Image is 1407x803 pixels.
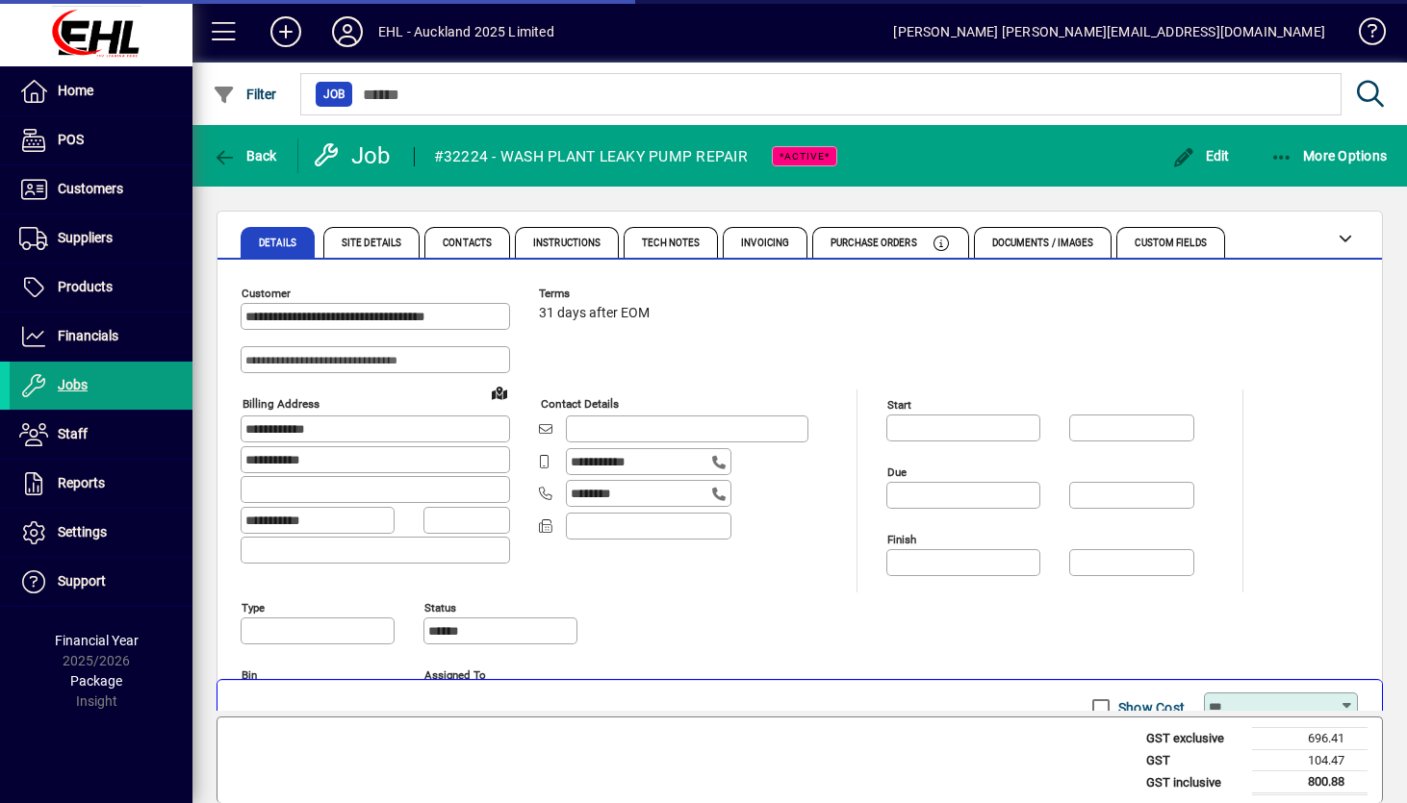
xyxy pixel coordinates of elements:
[831,238,917,248] span: Purchase Orders
[1114,698,1185,717] label: Show Cost
[1266,138,1393,173] button: More Options
[192,138,298,173] app-page-header-button: Back
[484,377,515,408] a: View on map
[342,238,401,248] span: Site Details
[424,601,456,615] mat-label: Status
[887,533,916,546] mat-label: Finish
[10,67,192,115] a: Home
[213,148,277,163] span: Back
[58,426,88,441] span: Staff
[58,377,88,392] span: Jobs
[533,238,601,248] span: Instructions
[1270,148,1388,163] span: More Options
[1167,138,1235,173] button: Edit
[992,238,1094,248] span: Documents / Images
[317,14,378,49] button: Profile
[741,238,789,248] span: Invoicing
[242,668,257,682] mat-label: Bin
[208,77,282,112] button: Filter
[10,313,192,361] a: Financials
[539,288,654,300] span: Terms
[10,411,192,459] a: Staff
[58,328,118,343] span: Financials
[70,673,122,689] span: Package
[10,460,192,508] a: Reports
[58,573,106,589] span: Support
[10,509,192,557] a: Settings
[1137,728,1252,750] td: GST exclusive
[10,263,192,312] a: Products
[208,138,282,173] button: Back
[1252,749,1368,771] td: 104.47
[10,214,192,263] a: Suppliers
[10,558,192,606] a: Support
[539,306,650,321] span: 31 days after EOM
[58,83,93,98] span: Home
[10,165,192,213] a: Customers
[323,85,345,104] span: Job
[1135,238,1206,248] span: Custom Fields
[434,141,748,172] div: #32224 - WASH PLANT LEAKY PUMP REPAIR
[1137,771,1252,794] td: GST inclusive
[213,87,277,102] span: Filter
[242,601,265,615] mat-label: Type
[443,238,492,248] span: Contacts
[313,140,395,171] div: Job
[58,181,123,196] span: Customers
[642,238,700,248] span: Tech Notes
[1172,148,1230,163] span: Edit
[58,475,105,490] span: Reports
[58,230,113,245] span: Suppliers
[255,14,317,49] button: Add
[887,398,911,412] mat-label: Start
[55,633,139,648] span: Financial Year
[58,132,84,147] span: POS
[378,16,554,47] div: EHL - Auckland 2025 Limited
[893,16,1325,47] div: [PERSON_NAME] [PERSON_NAME][EMAIL_ADDRESS][DOMAIN_NAME]
[58,279,113,294] span: Products
[424,668,486,682] mat-label: Assigned to
[10,116,192,164] a: POS
[1344,4,1383,66] a: Knowledge Base
[242,287,291,300] mat-label: Customer
[1252,728,1368,750] td: 696.41
[887,465,907,479] mat-label: Due
[259,238,296,248] span: Details
[1252,771,1368,794] td: 800.88
[58,524,107,540] span: Settings
[1137,749,1252,771] td: GST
